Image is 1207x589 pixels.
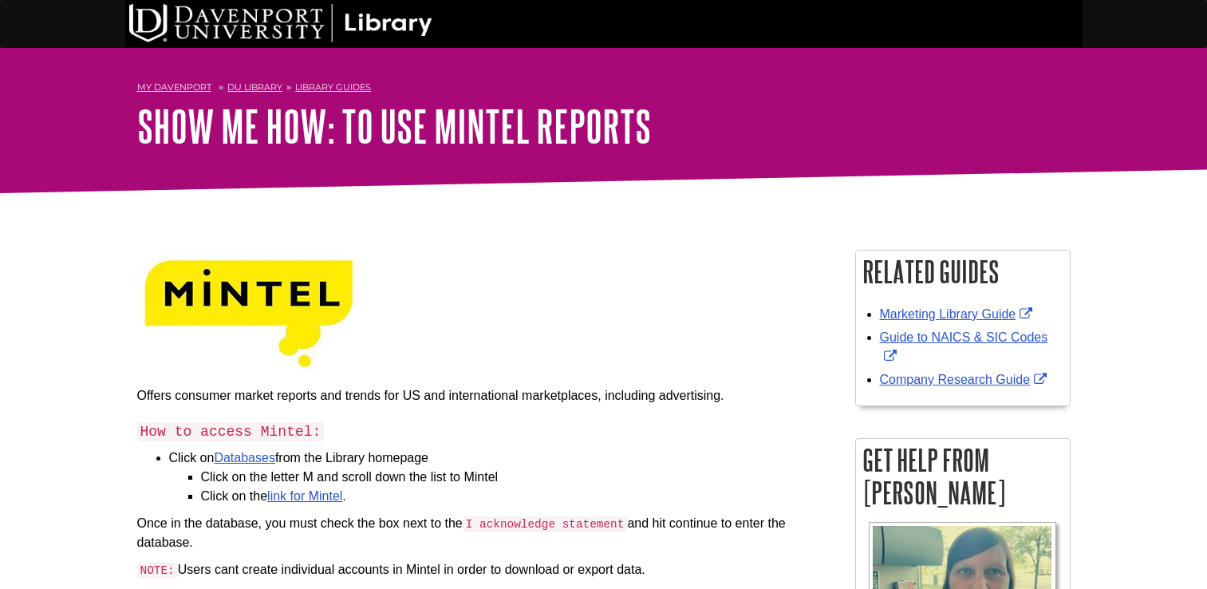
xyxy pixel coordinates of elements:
[137,101,651,151] a: Show Me How: To Use Mintel Reports
[137,77,1071,102] nav: breadcrumb
[137,386,831,405] p: Offers consumer market reports and trends for US and international marketplaces, including advert...
[880,307,1037,321] a: Marketing Library Guide
[129,4,432,42] img: DU Library
[227,81,282,93] a: DU Library
[463,516,628,532] code: I acknowledge statement
[137,250,361,378] img: mintel logo
[214,451,275,464] a: Databases
[137,422,325,441] code: How to access Mintel:
[169,449,831,506] li: Click on from the Library homepage
[856,439,1070,514] h2: Get Help From [PERSON_NAME]
[880,373,1051,386] a: Company Research Guide
[201,487,831,506] li: Click on the .
[856,251,1070,293] h2: Related Guides
[295,81,371,93] a: Library Guides
[267,489,342,503] a: link for Mintel
[137,560,831,580] p: Users cant create individual accounts in Mintel in order to download or export data.
[137,563,178,579] code: NOTE:
[137,514,831,553] p: Once in the database, you must check the box next to the and hit continue to enter the database.
[880,330,1048,363] a: Guide to NAICS & SIC Codes
[201,468,831,487] li: Click on the letter M and scroll down the list to Mintel
[137,81,211,94] a: My Davenport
